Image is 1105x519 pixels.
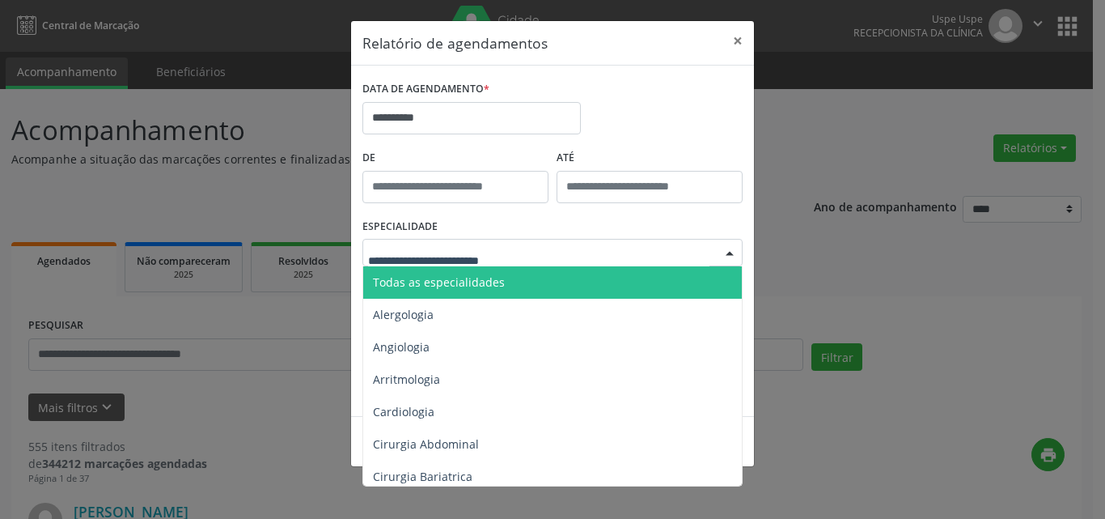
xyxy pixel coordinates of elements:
[373,307,434,322] span: Alergologia
[362,32,548,53] h5: Relatório de agendamentos
[373,436,479,452] span: Cirurgia Abdominal
[362,215,438,240] label: ESPECIALIDADE
[373,469,472,484] span: Cirurgia Bariatrica
[373,404,434,419] span: Cardiologia
[722,21,754,61] button: Close
[557,146,743,171] label: ATÉ
[362,77,489,102] label: DATA DE AGENDAMENTO
[362,146,548,171] label: De
[373,339,430,355] span: Angiologia
[373,372,440,387] span: Arritmologia
[373,274,505,290] span: Todas as especialidades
